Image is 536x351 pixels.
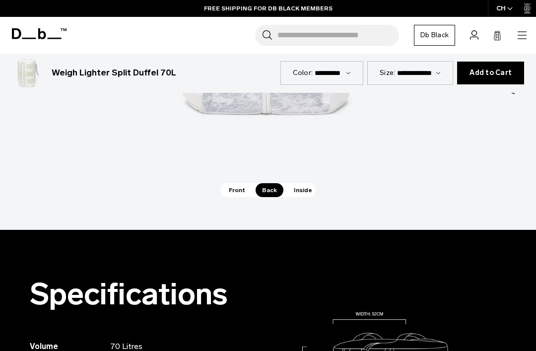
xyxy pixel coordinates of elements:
[457,62,524,84] button: Add to Cart
[52,67,176,79] h3: Weigh Lighter Split Duffel 70L
[12,57,44,89] img: Weigh Lighter Split Duffel 70L Diffusion
[222,183,252,197] span: Front
[256,183,283,197] span: Back
[414,25,455,46] a: Db Black
[30,278,208,311] h2: Specifications
[204,4,333,13] a: FREE SHIPPING FOR DB BLACK MEMBERS
[469,69,512,77] span: Add to Cart
[293,68,313,78] label: Color:
[380,68,395,78] label: Size:
[287,183,319,197] span: Inside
